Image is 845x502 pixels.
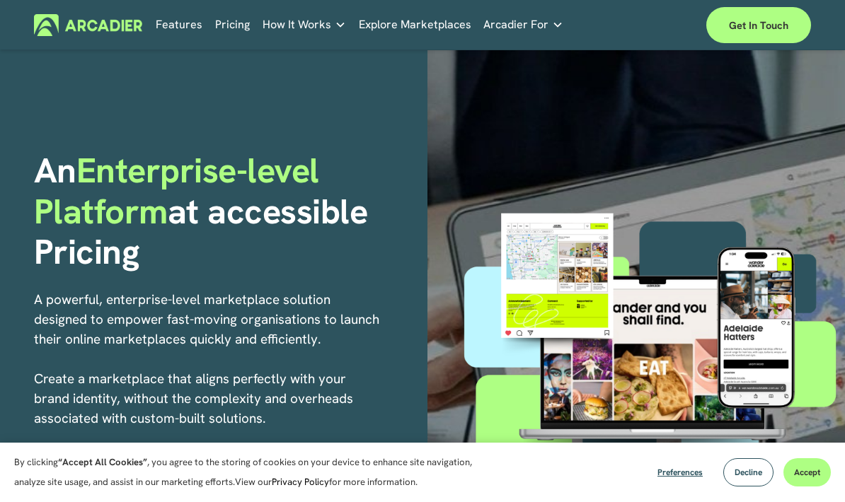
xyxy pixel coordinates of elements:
iframe: Chat Widget [774,434,845,502]
a: Privacy Policy [272,476,329,488]
button: Preferences [647,458,713,486]
span: Decline [735,467,762,478]
span: Preferences [657,467,703,478]
span: Arcadier For [483,15,548,35]
p: A powerful, enterprise-level marketplace solution designed to empower fast-moving organisations t... [34,290,385,468]
a: folder dropdown [483,13,563,35]
strong: “Accept All Cookies” [58,456,147,468]
a: Features [156,13,202,35]
a: Explore Marketplaces [359,13,471,35]
a: folder dropdown [263,13,346,35]
img: Arcadier [34,14,142,36]
button: Decline [723,458,774,486]
h1: An at accessible Pricing [34,151,418,273]
a: Pricing [215,13,250,35]
a: Get in touch [706,7,811,43]
p: By clicking , you agree to the storing of cookies on your device to enhance site navigation, anal... [14,453,474,492]
span: How It Works [263,15,331,35]
span: Enterprise-level Platform [34,148,328,234]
